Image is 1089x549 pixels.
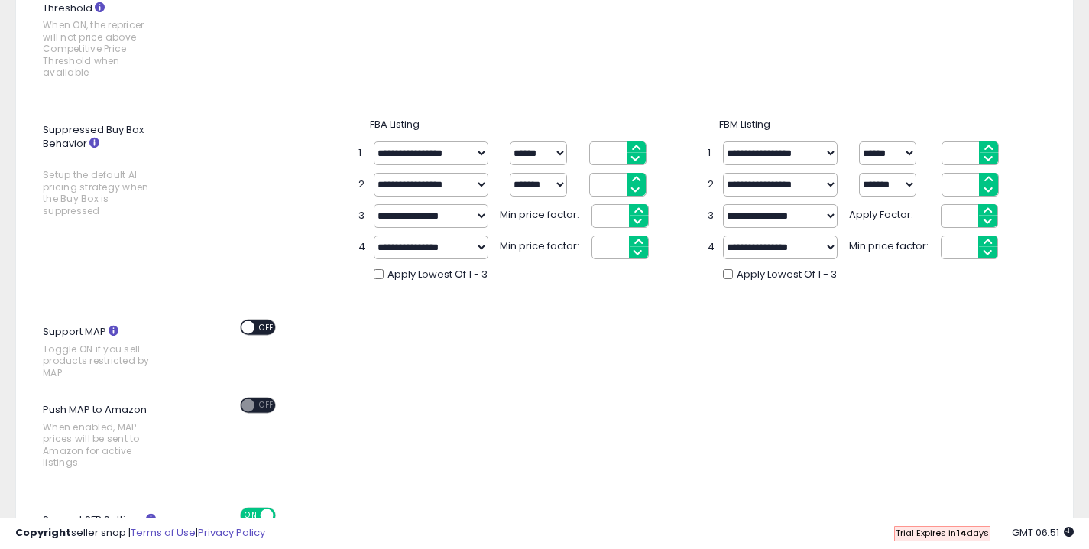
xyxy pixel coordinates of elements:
[896,527,989,539] span: Trial Expires in days
[708,240,715,255] span: 4
[43,421,153,469] span: When enabled, MAP prices will be sent to Amazon for active listings.
[1012,525,1074,540] span: 2025-09-18 06:51 GMT
[358,209,366,223] span: 3
[254,399,279,412] span: OFF
[15,525,71,540] strong: Copyright
[15,526,265,541] div: seller snap | |
[719,117,770,132] span: FBM Listing
[254,321,279,334] span: OFF
[43,19,153,78] span: When ON, the repricer will not price above Competitive Price Threshold when available
[274,508,298,521] span: OFF
[708,209,715,223] span: 3
[43,343,153,378] span: Toggle ON if you sell products restricted by MAP
[500,204,584,223] span: Min price factor:
[387,268,488,282] span: Apply Lowest Of 1 - 3
[31,398,183,476] label: Push MAP to Amazon
[737,268,837,282] span: Apply Lowest Of 1 - 3
[358,146,366,161] span: 1
[849,236,933,254] span: Min price factor:
[370,117,420,132] span: FBA Listing
[708,146,715,161] span: 1
[708,177,715,192] span: 2
[956,527,967,539] b: 14
[31,118,183,225] label: Suppressed Buy Box Behavior
[358,177,366,192] span: 2
[43,169,153,216] span: Setup the default AI pricing strategy when the Buy Box is suppressed
[31,320,183,386] label: Support MAP
[131,525,196,540] a: Terms of Use
[500,236,584,254] span: Min price factor:
[241,508,261,521] span: ON
[198,525,265,540] a: Privacy Policy
[358,240,366,255] span: 4
[849,204,933,223] span: Apply Factor:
